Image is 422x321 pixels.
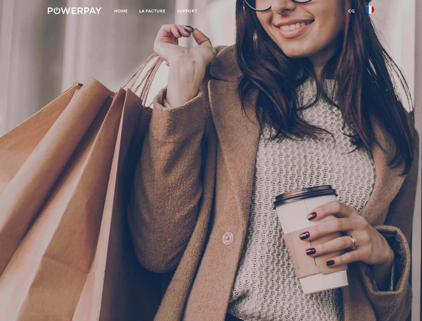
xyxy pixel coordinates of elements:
[48,7,102,14] img: logo-powerpay-white.svg
[171,5,203,17] a: Support
[366,6,374,14] img: fr
[109,5,134,17] a: Home
[134,5,171,17] a: LA FACTURE
[343,5,361,17] a: CG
